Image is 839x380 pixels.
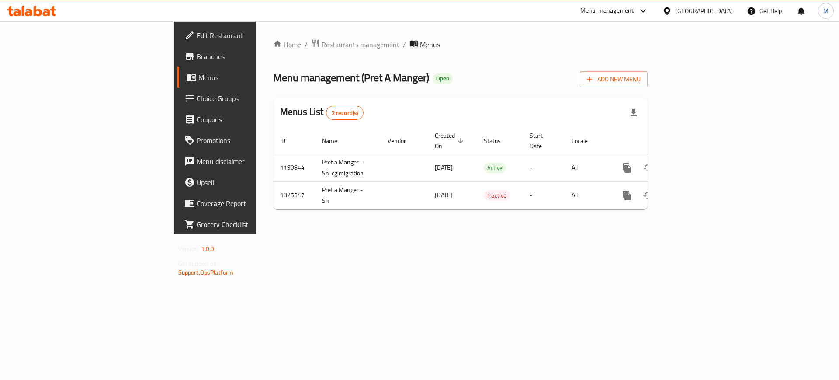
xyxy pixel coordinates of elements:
td: All [565,154,610,181]
td: Pret a Manger - Sh [315,181,381,209]
span: Menus [198,72,307,83]
span: Grocery Checklist [197,219,307,230]
span: Upsell [197,177,307,188]
table: enhanced table [273,128,707,209]
span: Start Date [530,130,554,151]
span: Status [484,136,512,146]
span: Menu disclaimer [197,156,307,167]
div: Export file [623,102,644,123]
a: Coverage Report [177,193,314,214]
span: Coverage Report [197,198,307,209]
a: Coupons [177,109,314,130]
span: Restaurants management [322,39,399,50]
span: Inactive [484,191,510,201]
a: Menu disclaimer [177,151,314,172]
th: Actions [610,128,707,154]
span: Get support on: [178,258,218,269]
span: Branches [197,51,307,62]
span: M [823,6,829,16]
span: Menu management ( Pret A Manger ) [273,68,429,87]
span: 2 record(s) [326,109,364,117]
span: ID [280,136,297,146]
a: Promotions [177,130,314,151]
span: [DATE] [435,162,453,173]
td: All [565,181,610,209]
span: Version: [178,243,200,254]
div: Menu-management [580,6,634,16]
td: - [523,154,565,181]
span: Open [433,75,453,82]
span: Edit Restaurant [197,30,307,41]
span: 1.0.0 [201,243,215,254]
td: Pret a Manger - Sh-cg migration [315,154,381,181]
button: more [617,185,638,206]
div: [GEOGRAPHIC_DATA] [675,6,733,16]
span: Name [322,136,349,146]
span: Coupons [197,114,307,125]
a: Menus [177,67,314,88]
a: Choice Groups [177,88,314,109]
span: Menus [420,39,440,50]
a: Restaurants management [311,39,399,50]
span: Created On [435,130,466,151]
span: Active [484,163,506,173]
a: Support.OpsPlatform [178,267,234,278]
div: Open [433,73,453,84]
button: more [617,157,638,178]
span: Add New Menu [587,74,641,85]
a: Branches [177,46,314,67]
span: Choice Groups [197,93,307,104]
nav: breadcrumb [273,39,648,50]
button: Change Status [638,185,659,206]
button: Add New Menu [580,71,648,87]
a: Grocery Checklist [177,214,314,235]
span: Vendor [388,136,417,146]
span: Promotions [197,135,307,146]
span: [DATE] [435,189,453,201]
li: / [403,39,406,50]
div: Total records count [326,106,364,120]
a: Edit Restaurant [177,25,314,46]
button: Change Status [638,157,659,178]
span: Locale [572,136,599,146]
a: Upsell [177,172,314,193]
h2: Menus List [280,105,364,120]
td: - [523,181,565,209]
